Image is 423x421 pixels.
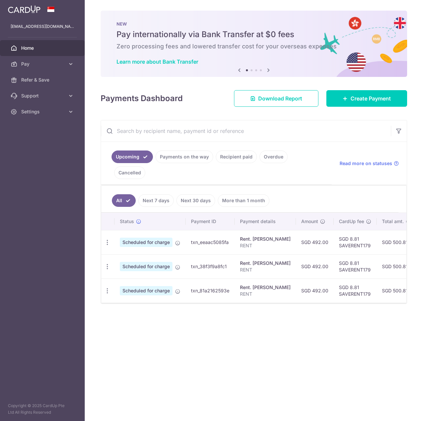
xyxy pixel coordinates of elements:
[326,90,407,107] a: Create Payment
[21,45,65,51] span: Home
[117,58,198,65] a: Learn more about Bank Transfer
[240,242,291,249] p: RENT
[120,262,172,271] span: Scheduled for charge
[21,61,65,67] span: Pay
[112,194,136,207] a: All
[112,150,153,163] a: Upcoming
[21,92,65,99] span: Support
[296,230,334,254] td: SGD 492.00
[258,94,302,102] span: Download Report
[339,218,364,225] span: CardUp fee
[176,194,215,207] a: Next 30 days
[117,42,391,50] h6: Zero processing fees and lowered transfer cost for your overseas expenses
[240,267,291,273] p: RENT
[259,150,288,163] a: Overdue
[340,160,399,167] a: Read more on statuses
[240,260,291,267] div: Rent. [PERSON_NAME]
[8,5,40,13] img: CardUp
[377,278,416,303] td: SGD 500.81
[11,23,74,30] p: [EMAIL_ADDRESS][DOMAIN_NAME]
[156,150,213,163] a: Payments on the way
[240,291,291,297] p: RENT
[377,254,416,278] td: SGD 500.81
[101,120,391,142] input: Search by recipient name, payment id or reference
[235,213,296,230] th: Payment details
[101,11,407,77] img: Bank transfer banner
[382,218,404,225] span: Total amt.
[216,150,257,163] a: Recipient paid
[351,94,391,102] span: Create Payment
[21,108,65,115] span: Settings
[186,278,235,303] td: txn_81a2162593e
[334,278,377,303] td: SGD 8.81 SAVERENT179
[340,160,392,167] span: Read more on statuses
[186,213,235,230] th: Payment ID
[296,278,334,303] td: SGD 492.00
[301,218,318,225] span: Amount
[21,77,65,83] span: Refer & Save
[296,254,334,278] td: SGD 492.00
[334,230,377,254] td: SGD 8.81 SAVERENT179
[101,92,183,104] h4: Payments Dashboard
[334,254,377,278] td: SGD 8.81 SAVERENT179
[117,29,391,40] h5: Pay internationally via Bank Transfer at $0 fees
[120,286,172,295] span: Scheduled for charge
[117,21,391,27] p: NEW
[234,90,318,107] a: Download Report
[186,254,235,278] td: txn_38f3f9a8fc1
[218,194,269,207] a: More than 1 month
[186,230,235,254] td: txn_eeaac5085fa
[240,236,291,242] div: Rent. [PERSON_NAME]
[377,230,416,254] td: SGD 500.81
[114,166,145,179] a: Cancelled
[240,284,291,291] div: Rent. [PERSON_NAME]
[120,238,172,247] span: Scheduled for charge
[120,218,134,225] span: Status
[138,194,174,207] a: Next 7 days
